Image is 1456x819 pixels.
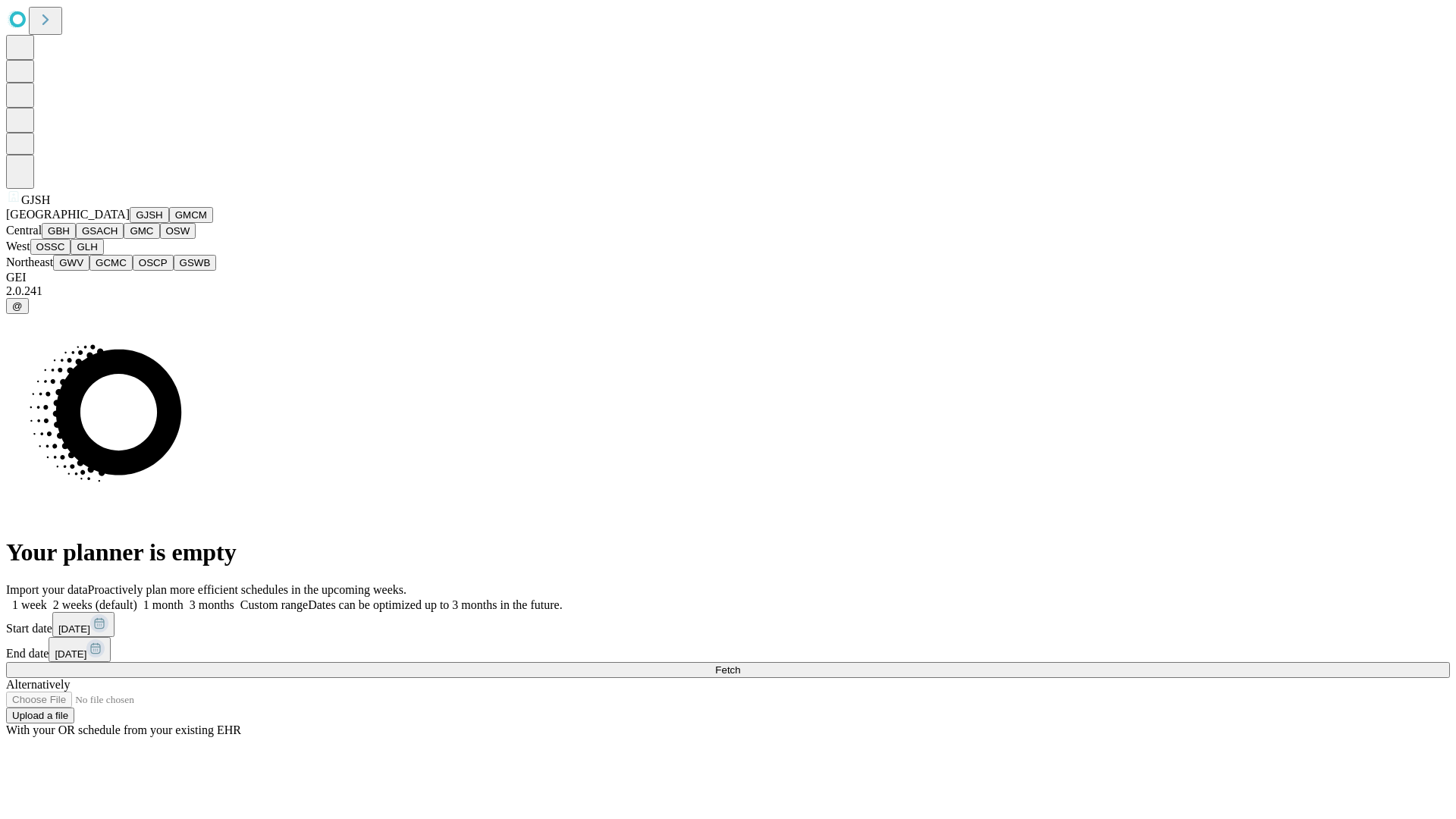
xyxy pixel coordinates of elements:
[6,224,42,237] span: Central
[42,223,76,239] button: GBH
[174,255,217,271] button: GSWB
[6,708,74,723] button: Upload a file
[143,598,184,611] span: 1 month
[76,223,124,239] button: GSACH
[160,223,196,239] button: OSW
[89,255,133,271] button: GCMC
[6,208,130,221] span: [GEOGRAPHIC_DATA]
[169,207,213,223] button: GMCM
[88,583,406,596] span: Proactively plan more efficient schedules in the upcoming weeks.
[133,255,174,271] button: OSCP
[6,298,29,314] button: @
[58,623,90,635] span: [DATE]
[6,612,1450,637] div: Start date
[6,637,1450,662] div: End date
[6,662,1450,678] button: Fetch
[55,648,86,660] span: [DATE]
[52,612,115,637] button: [DATE]
[190,598,234,611] span: 3 months
[71,239,103,255] button: GLH
[53,255,89,271] button: GWV
[6,284,1450,298] div: 2.0.241
[6,723,241,736] span: With your OR schedule from your existing EHR
[308,598,562,611] span: Dates can be optimized up to 3 months in the future.
[21,193,50,206] span: GJSH
[12,300,23,312] span: @
[30,239,71,255] button: OSSC
[6,271,1450,284] div: GEI
[6,256,53,268] span: Northeast
[715,664,740,676] span: Fetch
[12,598,47,611] span: 1 week
[240,598,308,611] span: Custom range
[6,678,70,691] span: Alternatively
[6,240,30,253] span: West
[130,207,169,223] button: GJSH
[6,538,1450,566] h1: Your planner is empty
[49,637,111,662] button: [DATE]
[53,598,137,611] span: 2 weeks (default)
[6,583,88,596] span: Import your data
[124,223,159,239] button: GMC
